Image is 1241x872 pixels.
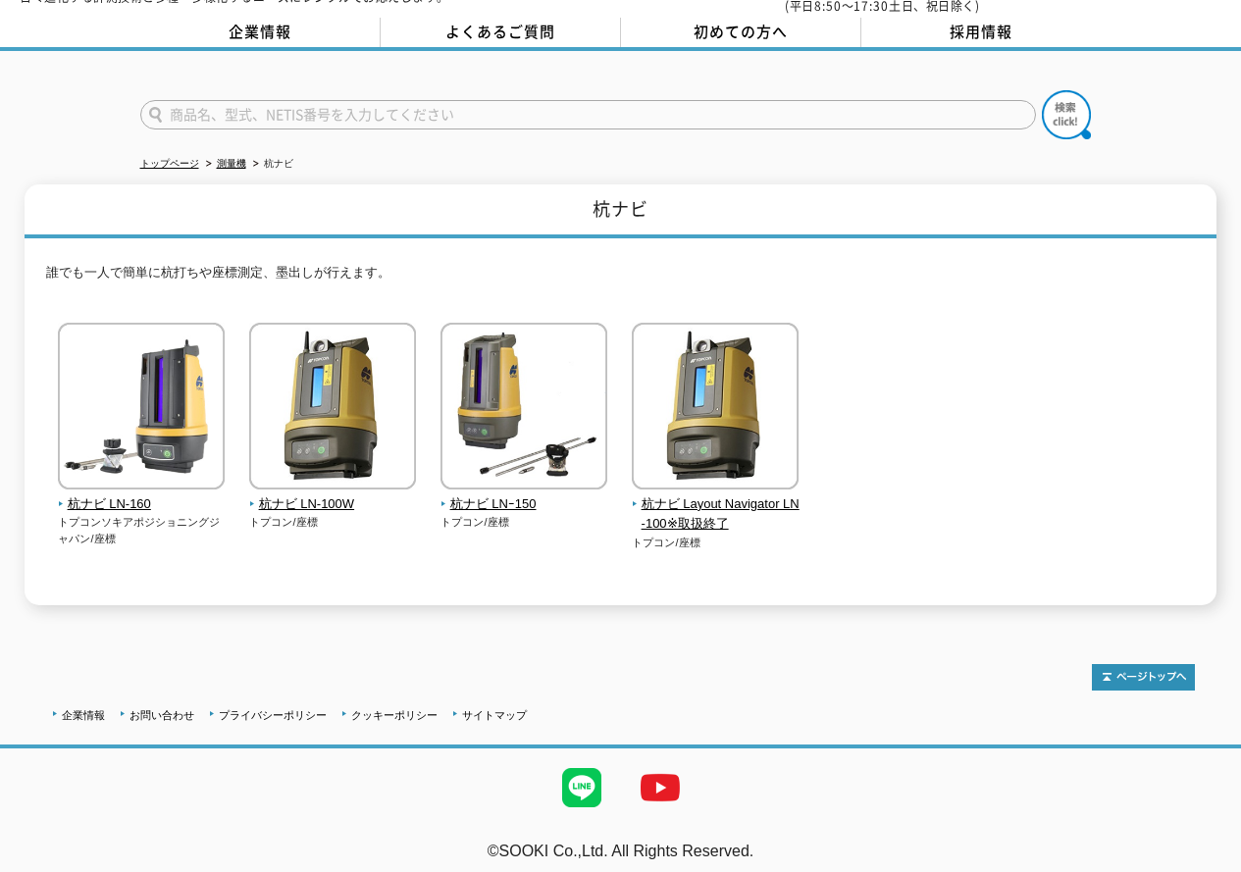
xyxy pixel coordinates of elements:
[46,263,1194,293] p: 誰でも一人で簡単に杭打ちや座標測定、墨出しが行えます。
[462,709,527,721] a: サイトマップ
[621,748,699,827] img: YouTube
[249,494,417,515] span: 杭ナビ LN-100W
[632,476,800,535] a: 杭ナビ Layout Navigator LN-100※取扱終了
[632,535,800,551] p: トプコン/座標
[440,323,607,494] img: 杭ナビ LNｰ150
[58,494,226,515] span: 杭ナビ LN-160
[632,323,799,494] img: 杭ナビ Layout Navigator LN-100※取扱終了
[351,709,438,721] a: クッキーポリシー
[440,514,608,531] p: トプコン/座標
[140,100,1036,129] input: 商品名、型式、NETIS番号を入力してください
[440,476,608,515] a: 杭ナビ LNｰ150
[249,323,416,494] img: 杭ナビ LN-100W
[1042,90,1091,139] img: btn_search.png
[129,709,194,721] a: お問い合わせ
[62,709,105,721] a: 企業情報
[440,494,608,515] span: 杭ナビ LNｰ150
[58,323,225,494] img: 杭ナビ LN-160
[861,18,1102,47] a: 採用情報
[140,158,199,169] a: トップページ
[25,184,1215,238] h1: 杭ナビ
[543,748,621,827] img: LINE
[249,154,293,175] li: 杭ナビ
[249,514,417,531] p: トプコン/座標
[621,18,861,47] a: 初めての方へ
[219,709,327,721] a: プライバシーポリシー
[140,18,381,47] a: 企業情報
[58,476,226,515] a: 杭ナビ LN-160
[58,514,226,546] p: トプコンソキアポジショニングジャパン/座標
[249,476,417,515] a: 杭ナビ LN-100W
[632,494,800,536] span: 杭ナビ Layout Navigator LN-100※取扱終了
[381,18,621,47] a: よくあるご質問
[217,158,246,169] a: 測量機
[1092,664,1195,691] img: トップページへ
[694,21,788,42] span: 初めての方へ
